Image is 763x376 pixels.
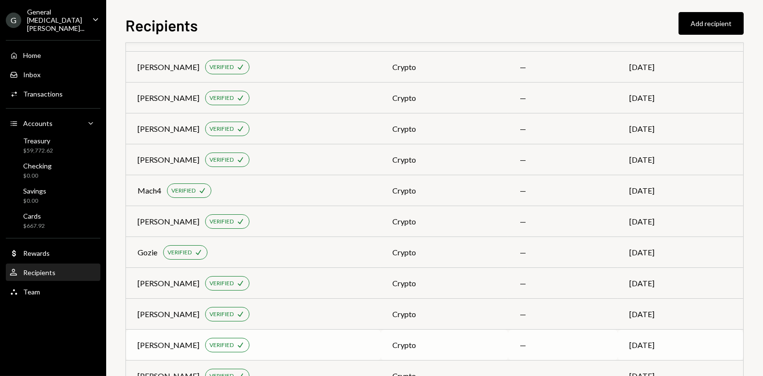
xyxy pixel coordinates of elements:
div: $0.00 [23,172,52,180]
div: VERIFIED [167,249,192,257]
div: Gozie [138,247,157,258]
td: — [508,113,617,144]
div: Rewards [23,249,50,257]
div: VERIFIED [209,63,234,71]
div: Cards [23,212,45,220]
div: [PERSON_NAME] [138,216,199,227]
td: — [508,237,617,268]
div: [PERSON_NAME] [138,278,199,289]
div: crypto [392,278,497,289]
div: Home [23,51,41,59]
td: [DATE] [618,237,743,268]
div: [PERSON_NAME] [138,92,199,104]
h1: Recipients [125,15,198,35]
div: [PERSON_NAME] [138,123,199,135]
div: $59,772.62 [23,147,53,155]
a: Savings$0.00 [6,184,100,207]
div: Inbox [23,70,41,79]
div: VERIFIED [209,125,234,133]
td: — [508,299,617,330]
div: crypto [392,123,497,135]
button: Add recipient [679,12,744,35]
div: crypto [392,216,497,227]
div: VERIFIED [209,218,234,226]
a: Recipients [6,264,100,281]
div: Recipients [23,268,55,277]
div: Savings [23,187,46,195]
div: crypto [392,308,497,320]
a: Treasury$59,772.62 [6,134,100,157]
div: Transactions [23,90,63,98]
td: [DATE] [618,52,743,83]
div: General [MEDICAL_DATA][PERSON_NAME]... [27,8,84,32]
a: Cards$667.92 [6,209,100,232]
div: crypto [392,247,497,258]
a: Home [6,46,100,64]
div: VERIFIED [209,279,234,288]
a: Rewards [6,244,100,262]
a: Transactions [6,85,100,102]
a: Team [6,283,100,300]
div: crypto [392,61,497,73]
div: Accounts [23,119,53,127]
td: [DATE] [618,268,743,299]
td: — [508,206,617,237]
div: crypto [392,154,497,166]
a: Checking$0.00 [6,159,100,182]
div: $667.92 [23,222,45,230]
div: Checking [23,162,52,170]
div: VERIFIED [171,187,195,195]
div: [PERSON_NAME] [138,154,199,166]
td: — [508,144,617,175]
div: VERIFIED [209,94,234,102]
div: Treasury [23,137,53,145]
td: [DATE] [618,175,743,206]
div: crypto [392,92,497,104]
td: [DATE] [618,299,743,330]
td: — [508,175,617,206]
div: Mach4 [138,185,161,196]
td: [DATE] [618,83,743,113]
div: VERIFIED [209,156,234,164]
div: VERIFIED [209,341,234,349]
div: [PERSON_NAME] [138,339,199,351]
a: Accounts [6,114,100,132]
a: Inbox [6,66,100,83]
td: [DATE] [618,330,743,361]
td: — [508,52,617,83]
td: — [508,83,617,113]
div: [PERSON_NAME] [138,308,199,320]
div: G [6,13,21,28]
td: [DATE] [618,206,743,237]
td: — [508,268,617,299]
td: [DATE] [618,144,743,175]
div: [PERSON_NAME] [138,61,199,73]
td: [DATE] [618,113,743,144]
div: VERIFIED [209,310,234,319]
td: — [508,330,617,361]
div: crypto [392,185,497,196]
div: $0.00 [23,197,46,205]
div: Team [23,288,40,296]
div: crypto [392,339,497,351]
